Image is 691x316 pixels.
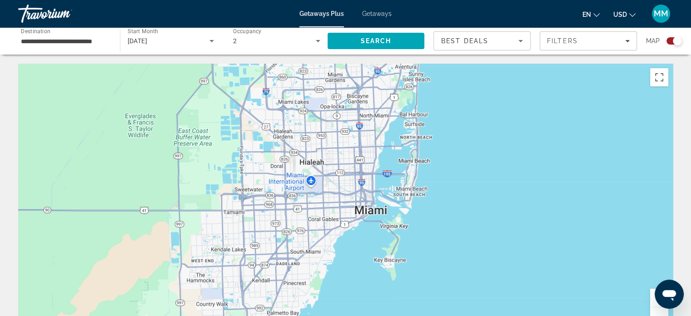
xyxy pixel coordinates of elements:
button: Zoom in [650,289,668,307]
span: Occupancy [233,28,262,35]
span: Filters [547,37,578,45]
span: USD [613,11,627,18]
span: 2 [233,37,237,45]
a: Getaways Plus [299,10,344,17]
span: en [582,11,591,18]
button: Change language [582,8,600,21]
span: Search [360,37,391,45]
button: Toggle fullscreen view [650,68,668,86]
span: Best Deals [441,37,488,45]
button: User Menu [649,4,673,23]
button: Search [328,33,425,49]
span: MM [654,9,668,18]
iframe: Button to launch messaging window [655,280,684,309]
a: Getaways [362,10,392,17]
span: Destination [21,28,50,34]
span: Start Month [128,28,158,35]
button: Filters [540,31,637,50]
span: Map [646,35,660,47]
input: Select destination [21,36,108,47]
span: [DATE] [128,37,148,45]
mat-select: Sort by [441,35,523,46]
button: Change currency [613,8,636,21]
a: Travorium [18,2,109,25]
